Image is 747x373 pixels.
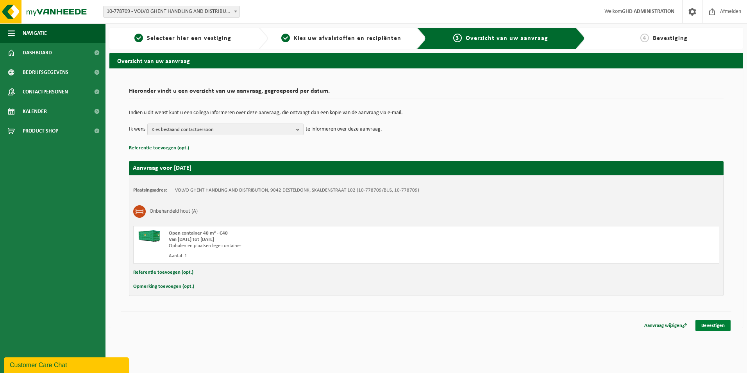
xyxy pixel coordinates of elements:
span: 1 [134,34,143,42]
p: Indien u dit wenst kunt u een collega informeren over deze aanvraag, die ontvangt dan een kopie v... [129,110,724,116]
span: 10-778709 - VOLVO GHENT HANDLING AND DISTRIBUTION - DESTELDONK [103,6,240,18]
span: 3 [453,34,462,42]
button: Kies bestaand contactpersoon [147,124,304,135]
h2: Overzicht van uw aanvraag [109,53,743,68]
button: Referentie toevoegen (opt.) [129,143,189,153]
div: Ophalen en plaatsen lege container [169,243,457,249]
strong: Aanvraag voor [DATE] [133,165,191,171]
h3: Onbehandeld hout (A) [150,205,198,218]
h2: Hieronder vindt u een overzicht van uw aanvraag, gegroepeerd per datum. [129,88,724,99]
span: 2 [281,34,290,42]
span: Open container 40 m³ - C40 [169,231,228,236]
span: Overzicht van uw aanvraag [466,35,548,41]
p: Ik wens [129,124,145,135]
span: Selecteer hier een vestiging [147,35,231,41]
button: Opmerking toevoegen (opt.) [133,282,194,292]
span: 4 [640,34,649,42]
strong: GHD ADMINISTRATION [622,9,674,14]
span: Kies uw afvalstoffen en recipiënten [294,35,401,41]
p: te informeren over deze aanvraag. [306,124,382,135]
a: Bevestigen [695,320,731,331]
span: Kalender [23,102,47,121]
strong: Plaatsingsadres: [133,188,167,193]
strong: Van [DATE] tot [DATE] [169,237,214,242]
span: Bedrijfsgegevens [23,63,68,82]
span: 10-778709 - VOLVO GHENT HANDLING AND DISTRIBUTION - DESTELDONK [104,6,239,17]
span: Dashboard [23,43,52,63]
span: Navigatie [23,23,47,43]
div: Aantal: 1 [169,253,457,259]
iframe: chat widget [4,356,130,373]
a: 1Selecteer hier een vestiging [113,34,252,43]
a: 2Kies uw afvalstoffen en recipiënten [272,34,411,43]
a: Aanvraag wijzigen [638,320,693,331]
td: VOLVO GHENT HANDLING AND DISTRIBUTION, 9042 DESTELDONK, SKALDENSTRAAT 102 (10-778709/BUS, 10-778709) [175,187,419,194]
span: Kies bestaand contactpersoon [152,124,293,136]
span: Bevestiging [653,35,688,41]
img: HK-XC-40-GN-00.png [138,230,161,242]
span: Contactpersonen [23,82,68,102]
span: Product Shop [23,121,58,141]
button: Referentie toevoegen (opt.) [133,267,193,278]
